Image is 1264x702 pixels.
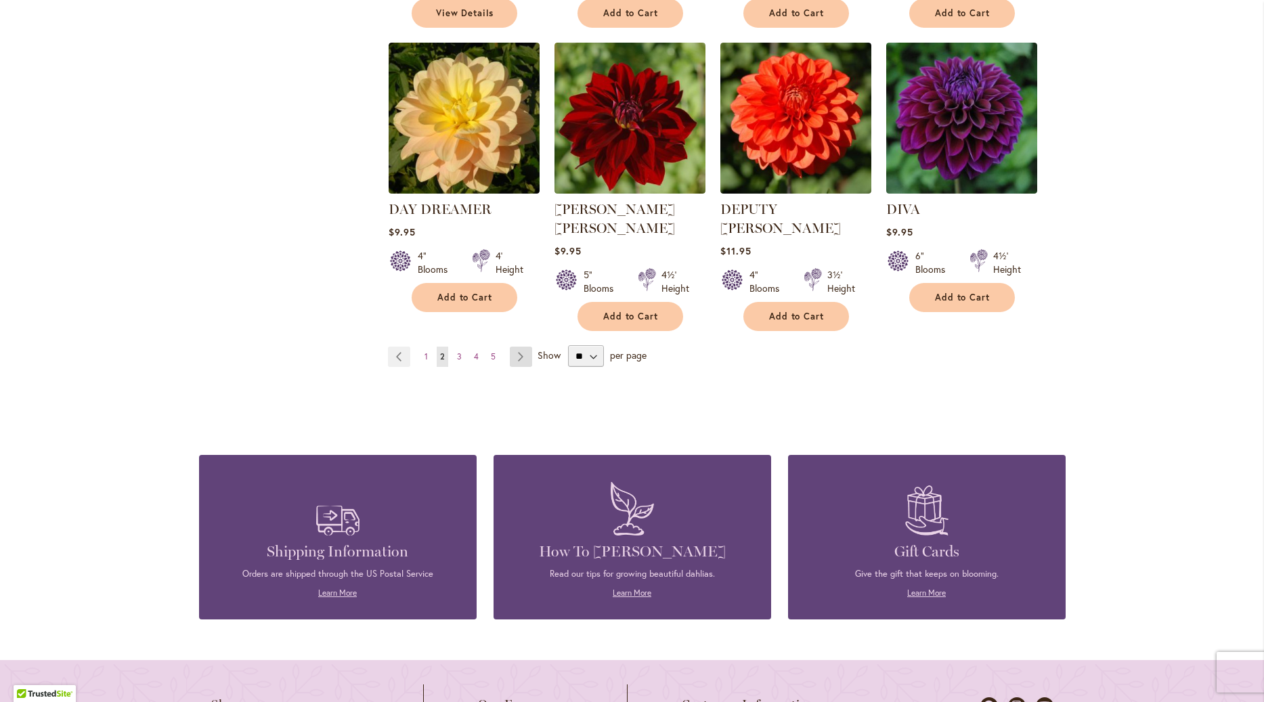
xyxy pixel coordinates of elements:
[514,542,751,561] h4: How To [PERSON_NAME]
[436,7,494,19] span: View Details
[554,244,582,257] span: $9.95
[421,347,431,367] a: 1
[412,283,517,312] button: Add to Cart
[318,588,357,598] a: Learn More
[219,568,456,580] p: Orders are shipped through the US Postal Service
[907,588,946,598] a: Learn More
[935,292,990,303] span: Add to Cart
[554,183,705,196] a: DEBORA RENAE
[496,249,523,276] div: 4' Height
[603,311,659,322] span: Add to Cart
[610,349,647,361] span: per page
[219,542,456,561] h4: Shipping Information
[584,268,622,295] div: 5" Blooms
[538,349,561,361] span: Show
[720,43,871,194] img: DEPUTY BOB
[909,283,1015,312] button: Add to Cart
[389,183,540,196] a: DAY DREAMER
[471,347,482,367] a: 4
[603,7,659,19] span: Add to Cart
[514,568,751,580] p: Read our tips for growing beautiful dahlias.
[827,268,855,295] div: 3½' Height
[437,292,493,303] span: Add to Cart
[720,201,841,236] a: DEPUTY [PERSON_NAME]
[886,201,920,217] a: DIVA
[661,268,689,295] div: 4½' Height
[886,225,913,238] span: $9.95
[389,225,416,238] span: $9.95
[720,244,751,257] span: $11.95
[554,43,705,194] img: DEBORA RENAE
[769,311,825,322] span: Add to Cart
[424,351,428,361] span: 1
[418,249,456,276] div: 4" Blooms
[808,542,1045,561] h4: Gift Cards
[440,351,445,361] span: 2
[935,7,990,19] span: Add to Cart
[474,351,479,361] span: 4
[769,7,825,19] span: Add to Cart
[389,201,492,217] a: DAY DREAMER
[577,302,683,331] button: Add to Cart
[743,302,849,331] button: Add to Cart
[915,249,953,276] div: 6" Blooms
[487,347,499,367] a: 5
[491,351,496,361] span: 5
[613,588,651,598] a: Learn More
[720,183,871,196] a: DEPUTY BOB
[993,249,1021,276] div: 4½' Height
[886,43,1037,194] img: Diva
[454,347,465,367] a: 3
[389,43,540,194] img: DAY DREAMER
[749,268,787,295] div: 4" Blooms
[554,201,675,236] a: [PERSON_NAME] [PERSON_NAME]
[808,568,1045,580] p: Give the gift that keeps on blooming.
[457,351,462,361] span: 3
[886,183,1037,196] a: Diva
